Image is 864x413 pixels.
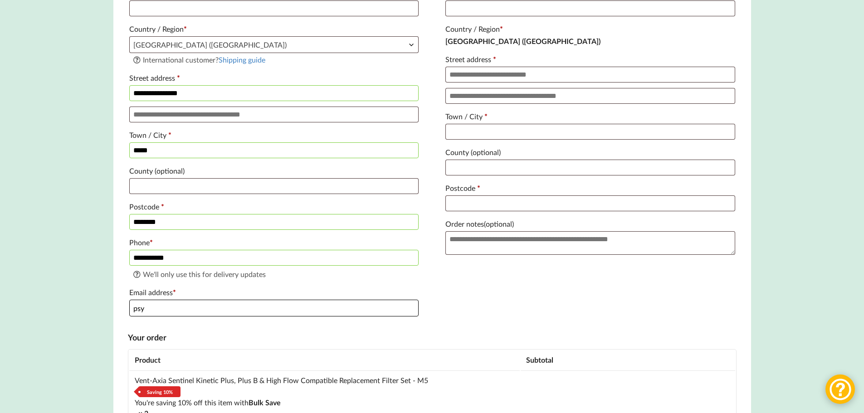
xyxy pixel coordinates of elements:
span: (optional) [155,166,185,175]
label: County [445,145,735,160]
label: Email address [129,285,419,300]
label: Street address [445,52,735,67]
b: Bulk Save [249,398,281,407]
span: Country / Region [129,36,419,53]
label: Country / Region [129,22,419,36]
span: (optional) [471,148,501,156]
div: You're saving 10% off this item with [135,397,515,408]
div: We'll only use this for delivery updates [133,269,415,280]
label: Postcode [129,199,419,214]
label: Town / City [129,128,419,142]
span: United Kingdom (UK) [130,37,418,53]
span: (optional) [484,219,514,228]
label: Town / City [445,109,735,124]
div: Saving 10% [140,386,181,397]
strong: [GEOGRAPHIC_DATA] ([GEOGRAPHIC_DATA]) [445,37,600,45]
label: Postcode [445,181,735,195]
label: Phone [129,235,419,250]
div: International customer? [133,55,415,65]
a: Shipping guide [219,55,265,64]
label: County [129,164,419,178]
label: Order notes [445,217,735,231]
label: Street address [129,71,419,85]
label: Country / Region [445,22,735,36]
th: Subtotal [521,350,735,369]
h3: Your order [128,332,737,343]
th: Product [129,350,520,369]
